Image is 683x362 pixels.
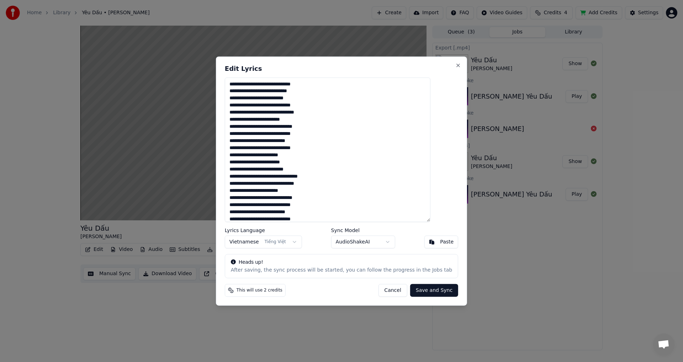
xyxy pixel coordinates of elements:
[410,284,458,297] button: Save and Sync
[225,65,458,72] h2: Edit Lyrics
[225,228,302,233] label: Lyrics Language
[378,284,407,297] button: Cancel
[440,238,454,246] div: Paste
[331,228,395,233] label: Sync Model
[231,267,452,274] div: After saving, the sync process will be started, you can follow the progress in the Jobs tab
[424,236,458,248] button: Paste
[237,288,282,293] span: This will use 2 credits
[231,259,452,266] div: Heads up!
